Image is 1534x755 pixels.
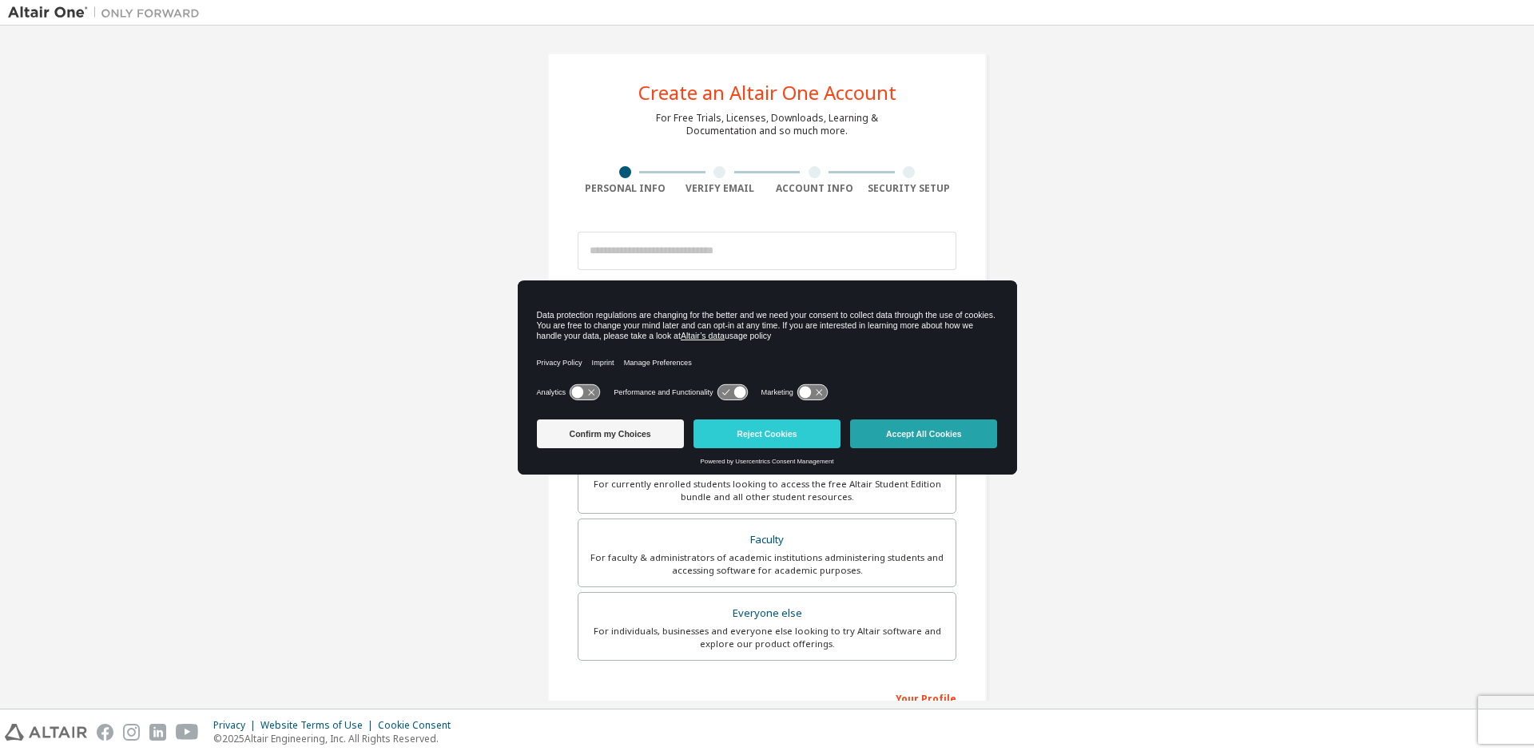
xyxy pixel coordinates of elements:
[149,724,166,741] img: linkedin.svg
[588,625,946,650] div: For individuals, businesses and everyone else looking to try Altair software and explore our prod...
[767,182,862,195] div: Account Info
[588,551,946,577] div: For faculty & administrators of academic institutions administering students and accessing softwa...
[588,478,946,503] div: For currently enrolled students looking to access the free Altair Student Edition bundle and all ...
[656,112,878,137] div: For Free Trials, Licenses, Downloads, Learning & Documentation and so much more.
[378,719,460,732] div: Cookie Consent
[578,685,956,710] div: Your Profile
[123,724,140,741] img: instagram.svg
[213,719,260,732] div: Privacy
[8,5,208,21] img: Altair One
[5,724,87,741] img: altair_logo.svg
[638,83,896,102] div: Create an Altair One Account
[213,732,460,745] p: © 2025 Altair Engineering, Inc. All Rights Reserved.
[578,182,673,195] div: Personal Info
[176,724,199,741] img: youtube.svg
[588,602,946,625] div: Everyone else
[588,529,946,551] div: Faculty
[97,724,113,741] img: facebook.svg
[673,182,768,195] div: Verify Email
[862,182,957,195] div: Security Setup
[260,719,378,732] div: Website Terms of Use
